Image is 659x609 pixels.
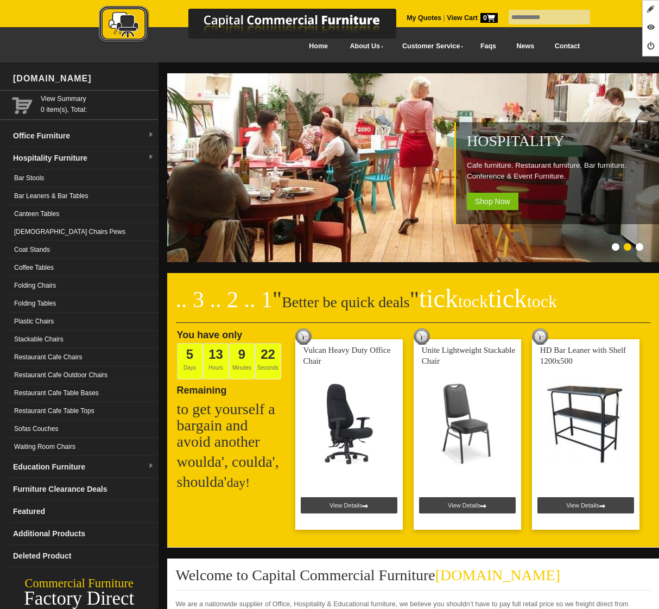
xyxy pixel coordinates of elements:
[9,500,159,523] a: Featured
[238,347,245,361] span: 9
[612,243,619,251] li: Page dot 1
[295,328,312,345] img: tick tock deal clock
[9,277,159,295] a: Folding Chairs
[229,343,255,379] span: Minutes
[9,223,159,241] a: [DEMOGRAPHIC_DATA] Chairs Pews
[227,475,250,490] span: day!
[69,5,449,48] a: Capital Commercial Furniture Logo
[9,523,159,545] a: Additional Products
[467,160,654,182] p: Cafe furniture. Restaurant furniture. Bar furniture. Conference & Event Furniture.
[177,454,286,470] h2: woulda', coulda',
[419,284,557,313] span: tick tick
[273,287,282,312] span: "
[148,463,154,470] img: dropdown
[186,347,193,361] span: 5
[69,5,449,45] img: Capital Commercial Furniture Logo
[9,545,159,567] a: Deleted Product
[414,328,430,345] img: tick tock deal clock
[467,133,654,149] h2: Hospitality
[445,14,498,22] a: View Cart0
[41,93,154,104] a: View Summary
[467,193,518,210] span: Shop Now
[532,328,548,345] img: tick tock deal clock
[527,291,557,311] span: tock
[624,243,631,251] li: Page dot 2
[9,147,159,169] a: Hospitality Furnituredropdown
[177,380,227,396] span: Remaining
[636,243,643,251] li: Page dot 3
[447,14,498,22] strong: View Cart
[9,259,159,277] a: Coffee Tables
[177,343,203,379] span: Days
[176,567,651,591] h2: Welcome to Capital Commercial Furniture
[9,331,159,348] a: Stackable Chairs
[435,567,560,583] span: [DOMAIN_NAME]
[9,205,159,223] a: Canteen Tables
[470,34,506,59] a: Faqs
[203,343,229,379] span: Hours
[458,291,488,311] span: tock
[177,401,286,450] h2: to get yourself a bargain and avoid another
[176,287,273,312] span: .. 3 .. 2 .. 1
[410,287,557,312] span: "
[261,347,275,361] span: 22
[9,438,159,456] a: Waiting Room Chairs
[9,313,159,331] a: Plastic Chairs
[176,290,651,323] h2: Better be quick deals
[9,295,159,313] a: Folding Tables
[9,456,159,478] a: Education Furnituredropdown
[9,366,159,384] a: Restaurant Cafe Outdoor Chairs
[9,348,159,366] a: Restaurant Cafe Chairs
[208,347,223,361] span: 13
[9,420,159,438] a: Sofas Couches
[9,125,159,147] a: Office Furnituredropdown
[148,132,154,138] img: dropdown
[255,343,281,379] span: Seconds
[41,93,154,113] span: 0 item(s), Total:
[9,187,159,205] a: Bar Leaners & Bar Tables
[9,62,159,95] div: [DOMAIN_NAME]
[9,384,159,402] a: Restaurant Cafe Table Bases
[9,478,159,500] a: Furniture Clearance Deals
[480,13,498,23] span: 0
[177,474,286,491] h2: shoulda'
[506,34,544,59] a: News
[9,241,159,259] a: Coat Stands
[148,154,154,161] img: dropdown
[544,34,590,59] a: Contact
[177,329,243,340] span: You have only
[9,402,159,420] a: Restaurant Cafe Table Tops
[9,169,159,187] a: Bar Stools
